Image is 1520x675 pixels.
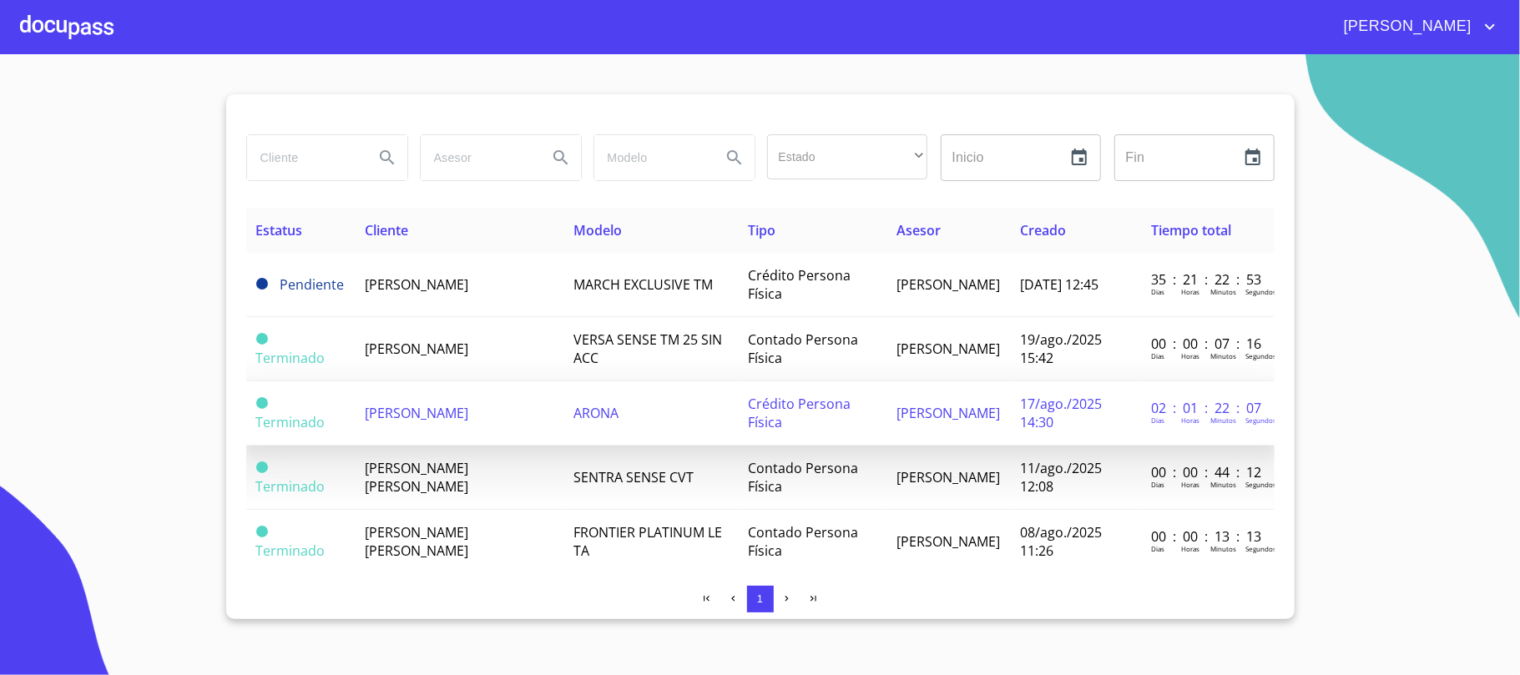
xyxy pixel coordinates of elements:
span: Contado Persona Física [748,523,858,560]
span: 1 [757,592,763,605]
button: Search [541,138,581,178]
span: FRONTIER PLATINUM LE TA [573,523,722,560]
span: Terminado [256,349,326,367]
span: VERSA SENSE TM 25 SIN ACC [573,330,722,367]
p: 35 : 21 : 22 : 53 [1151,270,1264,289]
span: Pendiente [256,278,268,290]
span: Terminado [256,477,326,496]
p: Horas [1181,287,1199,296]
button: 1 [747,586,774,612]
button: Search [367,138,407,178]
p: 00 : 00 : 13 : 13 [1151,527,1264,546]
span: SENTRA SENSE CVT [573,468,694,486]
p: Dias [1151,416,1164,425]
span: Terminado [256,413,326,431]
span: ARONA [573,404,619,422]
span: Crédito Persona Física [748,266,851,303]
p: Minutos [1210,480,1236,489]
p: Dias [1151,287,1164,296]
p: Horas [1181,351,1199,360]
span: 08/ago./2025 11:26 [1020,523,1102,560]
button: Search [715,138,755,178]
p: Segundos [1245,544,1276,553]
p: Dias [1151,351,1164,360]
span: Modelo [573,221,622,239]
span: 19/ago./2025 15:42 [1020,330,1102,367]
span: Contado Persona Física [748,459,858,496]
p: Dias [1151,480,1164,489]
p: Minutos [1210,287,1236,296]
span: [PERSON_NAME] [365,275,468,294]
p: 02 : 01 : 22 : 07 [1151,399,1264,417]
span: [PERSON_NAME] [896,532,1000,551]
span: Estatus [256,221,303,239]
p: Segundos [1245,480,1276,489]
p: Horas [1181,416,1199,425]
span: [PERSON_NAME] [365,404,468,422]
p: Horas [1181,544,1199,553]
span: Tiempo total [1151,221,1231,239]
span: [DATE] 12:45 [1020,275,1098,294]
p: Horas [1181,480,1199,489]
span: 17/ago./2025 14:30 [1020,395,1102,431]
span: Terminado [256,461,268,473]
span: Cliente [365,221,408,239]
span: Terminado [256,397,268,409]
span: Terminado [256,542,326,560]
span: Terminado [256,526,268,537]
span: 11/ago./2025 12:08 [1020,459,1102,496]
span: MARCH EXCLUSIVE TM [573,275,713,294]
span: [PERSON_NAME] [PERSON_NAME] [365,523,468,560]
p: Dias [1151,544,1164,553]
input: search [594,135,708,180]
span: Creado [1020,221,1066,239]
span: Pendiente [280,275,345,294]
p: Minutos [1210,416,1236,425]
span: Terminado [256,333,268,345]
span: Asesor [896,221,941,239]
span: [PERSON_NAME] [896,340,1000,358]
p: Segundos [1245,416,1276,425]
span: [PERSON_NAME] [896,468,1000,486]
p: Minutos [1210,544,1236,553]
span: Crédito Persona Física [748,395,851,431]
span: [PERSON_NAME] [PERSON_NAME] [365,459,468,496]
span: [PERSON_NAME] [896,404,1000,422]
p: Segundos [1245,351,1276,360]
span: [PERSON_NAME] [896,275,1000,294]
span: Tipo [748,221,775,239]
input: search [421,135,534,180]
p: Segundos [1245,287,1276,296]
p: 00 : 00 : 07 : 16 [1151,335,1264,353]
input: search [247,135,361,180]
p: Minutos [1210,351,1236,360]
button: account of current user [1331,13,1500,40]
span: Contado Persona Física [748,330,858,367]
p: 00 : 00 : 44 : 12 [1151,463,1264,481]
span: [PERSON_NAME] [365,340,468,358]
span: [PERSON_NAME] [1331,13,1480,40]
div: ​ [767,134,927,179]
